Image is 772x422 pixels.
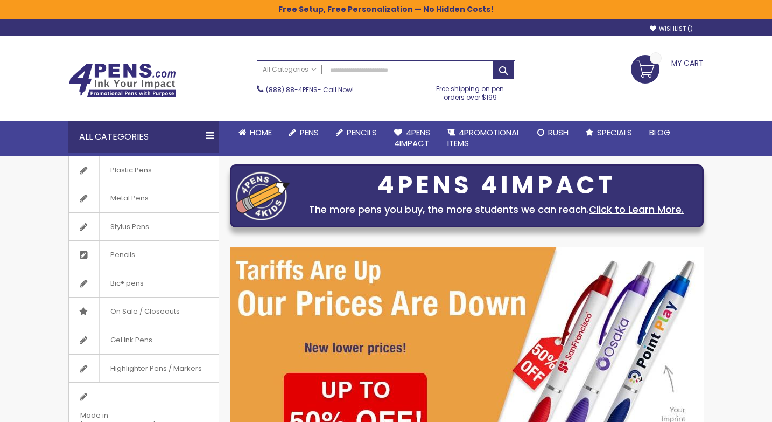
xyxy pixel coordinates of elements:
a: Metal Pens [69,184,219,212]
span: Pencils [347,127,377,138]
span: Rush [548,127,569,138]
div: All Categories [68,121,219,153]
a: Specials [577,121,641,144]
span: Stylus Pens [99,213,160,241]
span: Specials [597,127,632,138]
span: 4Pens 4impact [394,127,430,149]
img: four_pen_logo.png [236,171,290,220]
a: Pencils [327,121,385,144]
span: Plastic Pens [99,156,163,184]
a: Gel Ink Pens [69,326,219,354]
a: Pens [280,121,327,144]
span: Home [250,127,272,138]
a: (888) 88-4PENS [266,85,318,94]
a: Blog [641,121,679,144]
span: Pens [300,127,319,138]
a: Wishlist [650,25,693,33]
div: 4PENS 4IMPACT [295,174,698,197]
span: Blog [649,127,670,138]
span: Highlighter Pens / Markers [99,355,213,383]
div: The more pens you buy, the more students we can reach. [295,202,698,217]
a: 4Pens4impact [385,121,439,156]
span: Bic® pens [99,269,155,298]
a: Click to Learn More. [589,203,684,216]
a: Home [230,121,280,144]
span: All Categories [263,65,317,74]
span: Metal Pens [99,184,159,212]
a: All Categories [257,61,322,79]
a: Pencils [69,241,219,269]
a: 4PROMOTIONALITEMS [439,121,529,156]
a: Highlighter Pens / Markers [69,355,219,383]
a: Plastic Pens [69,156,219,184]
span: 4PROMOTIONAL ITEMS [447,127,520,149]
span: On Sale / Closeouts [99,298,191,326]
span: - Call Now! [266,85,354,94]
div: Free shipping on pen orders over $199 [425,80,516,102]
a: On Sale / Closeouts [69,298,219,326]
span: Pencils [99,241,146,269]
a: Rush [529,121,577,144]
a: Stylus Pens [69,213,219,241]
span: Gel Ink Pens [99,326,163,354]
a: Bic® pens [69,269,219,298]
img: 4Pens Custom Pens and Promotional Products [68,63,176,98]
